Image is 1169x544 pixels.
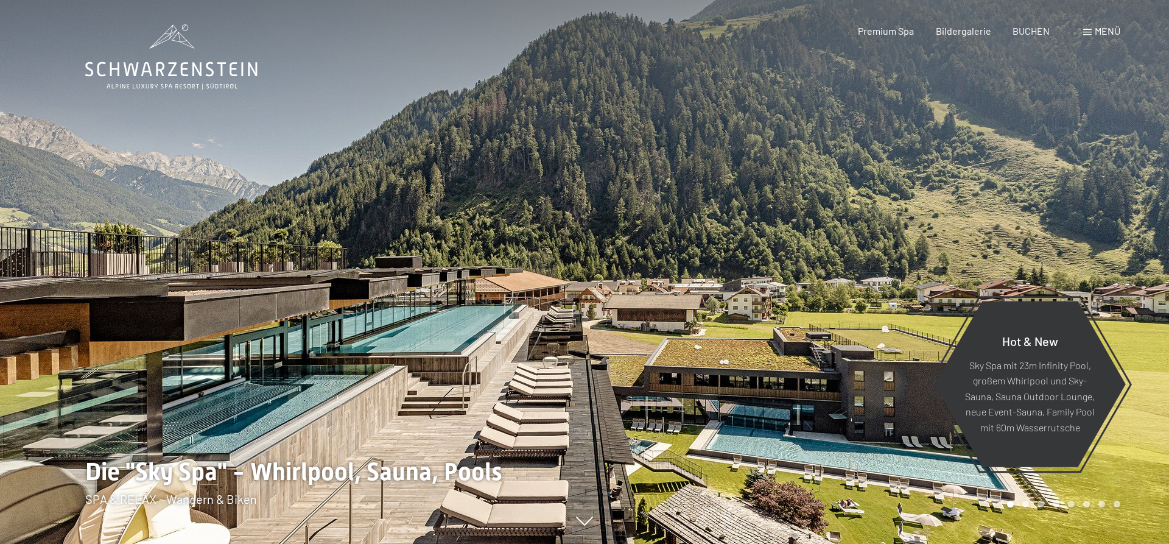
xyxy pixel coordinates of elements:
a: Hot & New Sky Spa mit 23m Infinity Pool, großem Whirlpool und Sky-Sauna, Sauna Outdoor Lounge, ne... [933,300,1126,468]
div: Carousel Page 6 [1083,501,1090,507]
div: Carousel Page 3 [1037,501,1044,507]
p: Sky Spa mit 23m Infinity Pool, großem Whirlpool und Sky-Sauna, Sauna Outdoor Lounge, neue Event-S... [964,357,1096,435]
span: Menü [1095,25,1120,37]
div: Carousel Pagination [1003,501,1120,507]
div: Carousel Page 2 [1022,501,1029,507]
a: BUCHEN [1013,25,1050,37]
a: Bildergalerie [936,25,991,37]
div: Carousel Page 4 [1053,501,1059,507]
div: Carousel Page 5 [1068,501,1075,507]
div: Carousel Page 8 [1114,501,1120,507]
a: Premium Spa [858,25,914,37]
span: Hot & New [1002,333,1058,348]
div: Carousel Page 7 [1098,501,1105,507]
div: Carousel Page 1 (Current Slide) [1007,501,1014,507]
